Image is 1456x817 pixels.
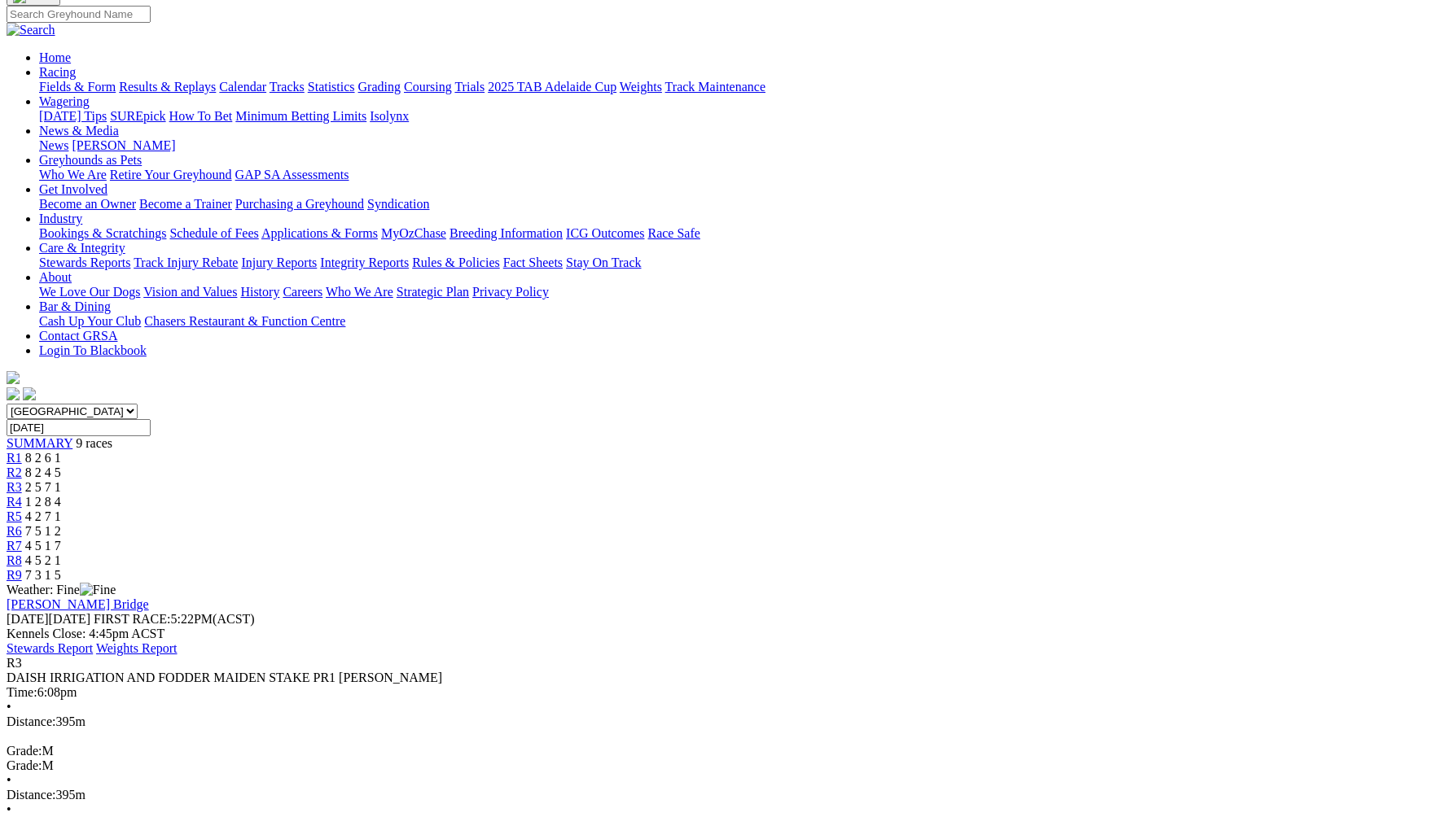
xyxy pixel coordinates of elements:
a: Stewards Report [7,641,93,655]
div: 395m [7,788,1449,802]
span: FIRST RACE: [94,612,170,626]
a: [PERSON_NAME] [72,138,175,152]
a: Bar & Dining [39,299,111,313]
a: Results & Replays [119,80,216,94]
a: R1 [7,451,22,465]
a: How To Bet [169,109,233,123]
a: R9 [7,568,22,582]
span: 7 3 1 5 [25,568,61,582]
a: Fields & Form [39,80,116,94]
a: Contact GRSA [39,329,117,343]
a: [DATE] Tips [39,109,107,123]
a: We Love Our Dogs [39,285,140,299]
a: Who We Are [326,285,393,299]
span: • [7,773,11,787]
a: Isolynx [370,109,409,123]
a: Weights Report [96,641,178,655]
a: History [240,285,279,299]
a: Rules & Policies [412,256,500,269]
input: Select date [7,419,151,436]
a: Track Injury Rebate [134,256,238,269]
a: Breeding Information [450,226,563,240]
span: 4 5 1 7 [25,539,61,553]
div: Bar & Dining [39,314,1449,329]
span: 1 2 8 4 [25,495,61,509]
a: Trials [454,80,485,94]
a: Applications & Forms [261,226,378,240]
a: News [39,138,68,152]
a: About [39,270,72,284]
div: Racing [39,80,1449,94]
a: Stay On Track [566,256,641,269]
span: R3 [7,656,22,670]
input: Search [7,6,151,23]
div: Kennels Close: 4:45pm ACST [7,627,1449,641]
div: M [7,758,1449,773]
a: R5 [7,509,22,523]
a: Race Safe [647,226,699,240]
span: [DATE] [7,612,49,626]
span: 7 5 1 2 [25,524,61,538]
span: 8 2 6 1 [25,451,61,465]
a: Racing [39,65,76,79]
a: Industry [39,212,82,225]
div: Wagering [39,109,1449,124]
a: Injury Reports [241,256,317,269]
a: Statistics [308,80,355,94]
a: Weights [620,80,662,94]
a: Minimum Betting Limits [235,109,366,123]
a: R6 [7,524,22,538]
span: 5:22PM(ACST) [94,612,255,626]
img: facebook.svg [7,387,20,400]
a: R4 [7,495,22,509]
a: Login To Blackbook [39,343,147,357]
div: 395m [7,714,1449,729]
a: News & Media [39,124,119,138]
img: Search [7,23,55,37]
a: Get Involved [39,182,107,196]
div: Greyhounds as Pets [39,168,1449,182]
a: R7 [7,539,22,553]
div: 6:08pm [7,685,1449,700]
a: R3 [7,480,22,494]
a: Tracks [270,80,305,94]
a: Retire Your Greyhound [110,168,232,181]
span: R2 [7,465,22,479]
span: 4 5 2 1 [25,553,61,567]
a: Calendar [219,80,266,94]
a: SUREpick [110,109,165,123]
a: ICG Outcomes [566,226,644,240]
a: Purchasing a Greyhound [235,197,364,211]
a: Chasers Restaurant & Function Centre [144,314,345,328]
img: twitter.svg [23,387,36,400]
div: M [7,744,1449,758]
a: Cash Up Your Club [39,314,141,328]
span: 2 5 7 1 [25,480,61,494]
a: Track Maintenance [665,80,765,94]
a: Fact Sheets [503,256,563,269]
img: Fine [80,583,116,597]
a: R8 [7,553,22,567]
span: [DATE] [7,612,90,626]
a: Home [39,50,71,64]
span: 9 races [76,436,112,450]
span: Distance: [7,788,55,802]
span: • [7,802,11,816]
div: About [39,285,1449,299]
a: Who We Are [39,168,107,181]
a: MyOzChase [381,226,446,240]
a: [PERSON_NAME] Bridge [7,597,149,611]
a: SUMMARY [7,436,72,450]
a: Integrity Reports [320,256,409,269]
div: Care & Integrity [39,256,1449,270]
a: Coursing [404,80,452,94]
a: Grading [358,80,401,94]
span: Distance: [7,714,55,728]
